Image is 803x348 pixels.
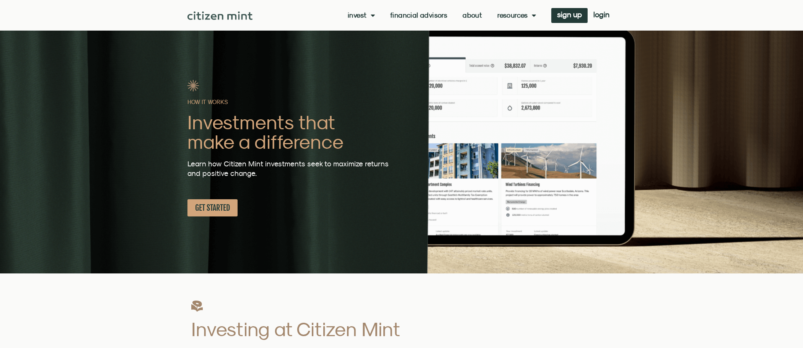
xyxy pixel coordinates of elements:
span: GET STARTED [195,203,230,213]
a: Resources [497,11,536,19]
span: login [593,12,609,17]
a: Financial Advisors [390,11,447,19]
a: login [588,8,615,23]
span: Learn how Citizen Mint investments seek to maximize returns and positive change. [187,159,389,177]
h2: Investing at Citizen Mint [191,319,469,339]
a: sign up [551,8,588,23]
a: GET STARTED [187,199,238,216]
img: Citizen Mint [187,11,253,20]
h2: HOW IT WORKS [187,99,395,105]
a: Invest [348,11,375,19]
a: About [463,11,482,19]
nav: Menu [348,11,536,19]
span: sign up [557,12,582,17]
h2: Investments that make a difference [187,112,395,151]
img: flower1_DG [191,300,203,312]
